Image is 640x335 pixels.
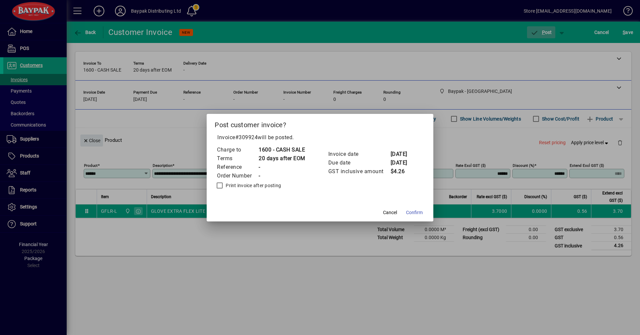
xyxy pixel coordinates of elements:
[258,146,305,154] td: 1600 - CASH SALE
[215,134,425,142] p: Invoice will be posted .
[390,150,417,159] td: [DATE]
[217,146,258,154] td: Charge to
[224,182,281,189] label: Print invoice after posting
[390,167,417,176] td: $4.26
[258,163,305,171] td: -
[406,209,423,216] span: Confirm
[207,114,433,133] h2: Post customer invoice?
[217,171,258,180] td: Order Number
[328,159,390,167] td: Due date
[403,207,425,219] button: Confirm
[258,171,305,180] td: -
[258,154,305,163] td: 20 days after EOM
[328,150,390,159] td: Invoice date
[235,134,258,141] span: #309924
[379,207,401,219] button: Cancel
[217,154,258,163] td: Terms
[217,163,258,171] td: Reference
[383,209,397,216] span: Cancel
[390,159,417,167] td: [DATE]
[328,167,390,176] td: GST inclusive amount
